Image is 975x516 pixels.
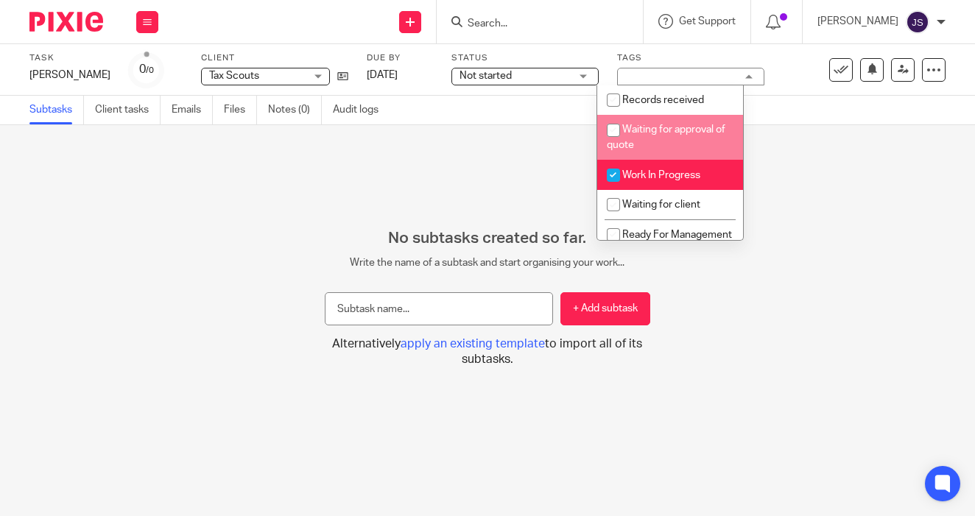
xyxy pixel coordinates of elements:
[367,70,398,80] span: [DATE]
[367,52,433,64] label: Due by
[29,68,110,82] div: [PERSON_NAME]
[268,96,322,124] a: Notes (0)
[29,68,110,82] div: David Walker
[906,10,929,34] img: svg%3E
[146,66,154,74] small: /0
[617,52,764,64] label: Tags
[622,170,700,180] span: Work In Progress
[29,12,103,32] img: Pixie
[201,52,348,64] label: Client
[451,52,599,64] label: Status
[172,96,213,124] a: Emails
[325,255,650,270] p: Write the name of a subtask and start organising your work...
[224,96,257,124] a: Files
[209,71,259,81] span: Tax Scouts
[679,16,736,26] span: Get Support
[139,61,154,78] div: 0
[401,338,545,350] span: apply an existing template
[29,96,84,124] a: Subtasks
[622,199,700,210] span: Waiting for client
[333,96,390,124] a: Audit logs
[560,292,650,325] button: + Add subtask
[607,230,732,255] span: Ready For Management Review
[29,52,110,64] label: Task
[622,95,704,105] span: Records received
[607,124,725,150] span: Waiting for approval of quote
[466,18,599,31] input: Search
[325,292,553,325] input: Subtask name...
[95,96,161,124] a: Client tasks
[325,336,650,368] button: Alternativelyapply an existing templateto import all of its subtasks.
[460,71,512,81] span: Not started
[817,14,898,29] p: [PERSON_NAME]
[325,229,650,248] h2: No subtasks created so far.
